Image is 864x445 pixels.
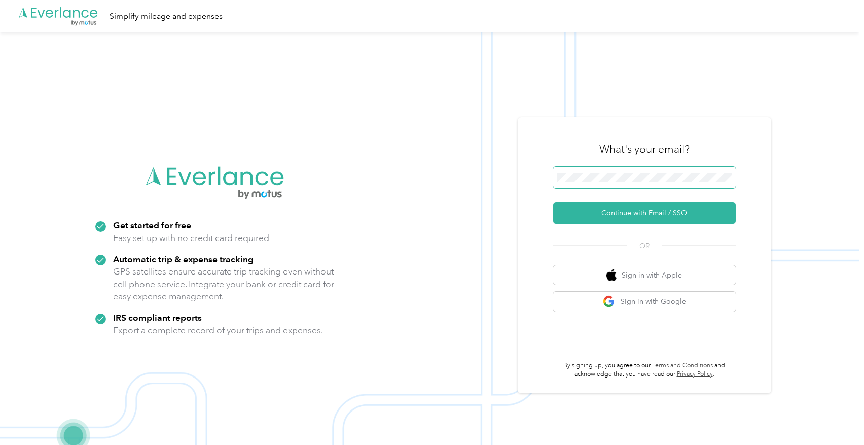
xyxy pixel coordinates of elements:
[553,361,736,379] p: By signing up, you agree to our and acknowledge that you have read our .
[110,10,223,23] div: Simplify mileage and expenses
[553,265,736,285] button: apple logoSign in with Apple
[113,312,202,323] strong: IRS compliant reports
[627,241,662,251] span: OR
[113,324,323,337] p: Export a complete record of your trips and expenses.
[677,370,713,378] a: Privacy Policy
[553,202,736,224] button: Continue with Email / SSO
[113,232,269,245] p: Easy set up with no credit card required
[113,265,335,303] p: GPS satellites ensure accurate trip tracking even without cell phone service. Integrate your bank...
[603,295,616,308] img: google logo
[113,254,254,264] strong: Automatic trip & expense tracking
[113,220,191,230] strong: Get started for free
[599,142,690,156] h3: What's your email?
[652,362,713,369] a: Terms and Conditions
[606,269,617,282] img: apple logo
[553,292,736,312] button: google logoSign in with Google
